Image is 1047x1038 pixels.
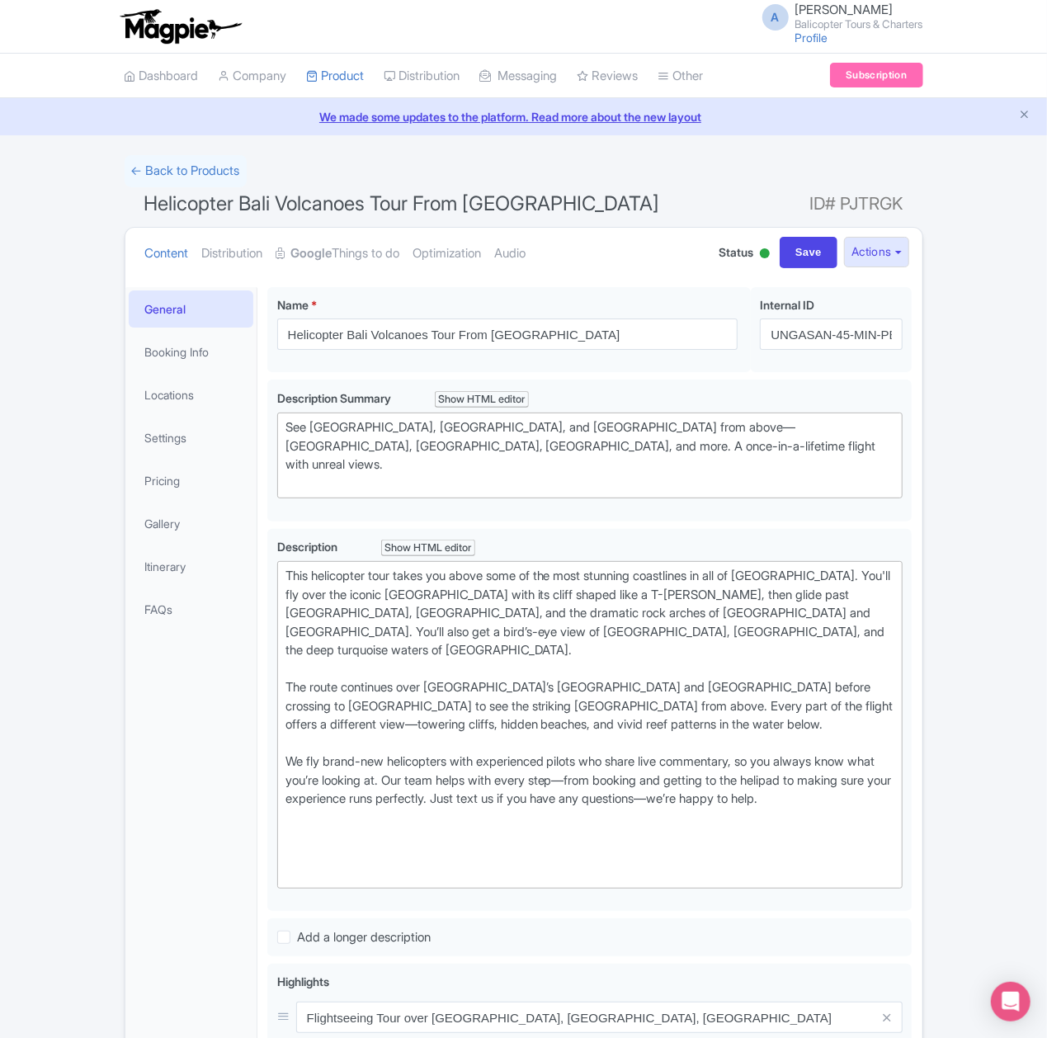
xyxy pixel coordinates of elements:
a: Messaging [480,54,558,99]
img: logo-ab69f6fb50320c5b225c76a69d11143b.png [116,8,244,45]
small: Balicopter Tours & Charters [795,19,923,30]
a: General [129,290,254,328]
span: Name [277,298,309,312]
a: Distribution [202,228,263,280]
span: Description [277,540,340,554]
input: Save [780,237,837,268]
strong: Google [291,244,332,263]
a: We made some updates to the platform. Read more about the new layout [10,108,1037,125]
a: ← Back to Products [125,155,247,187]
a: Profile [795,31,828,45]
div: Show HTML editor [435,391,530,408]
span: Helicopter Bali Volcanoes Tour From [GEOGRAPHIC_DATA] [144,191,660,215]
a: A [PERSON_NAME] Balicopter Tours & Charters [752,3,923,30]
span: Add a longer description [297,929,431,945]
span: A [762,4,789,31]
a: Audio [495,228,526,280]
a: Dashboard [125,54,199,99]
span: [PERSON_NAME] [795,2,894,17]
a: Locations [129,376,254,413]
div: Active [757,242,773,267]
a: Distribution [384,54,460,99]
button: Actions [844,237,909,267]
a: Reviews [578,54,639,99]
span: Description Summary [277,391,394,405]
a: Product [307,54,365,99]
a: Content [145,228,189,280]
a: Gallery [129,505,254,542]
div: Show HTML editor [381,540,476,557]
a: Booking Info [129,333,254,370]
a: FAQs [129,591,254,628]
div: See [GEOGRAPHIC_DATA], [GEOGRAPHIC_DATA], and [GEOGRAPHIC_DATA] from above—[GEOGRAPHIC_DATA], [GE... [285,418,895,493]
span: ID# PJTRGK [810,187,903,220]
a: Other [658,54,704,99]
div: This helicopter tour takes you above some of the most stunning coastlines in all of [GEOGRAPHIC_D... [285,567,895,883]
button: Close announcement [1018,106,1030,125]
a: Optimization [413,228,482,280]
span: Status [719,243,753,261]
a: Pricing [129,462,254,499]
a: Itinerary [129,548,254,585]
a: GoogleThings to do [276,228,400,280]
a: Company [219,54,287,99]
span: Highlights [277,974,329,988]
a: Subscription [830,63,922,87]
a: Settings [129,419,254,456]
div: Open Intercom Messenger [991,982,1030,1021]
span: Internal ID [760,298,814,312]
